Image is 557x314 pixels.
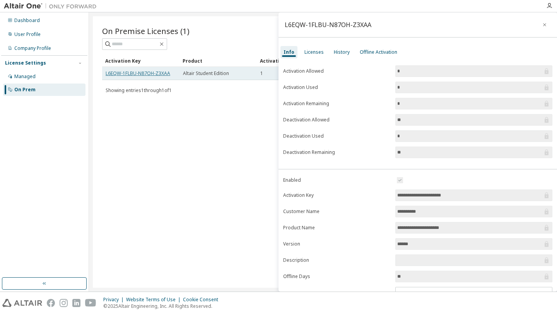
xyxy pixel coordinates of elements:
div: Info [284,49,294,55]
div: Activation Key [105,55,176,67]
div: History [334,49,350,55]
div: Privacy [103,297,126,303]
span: On Premise Licenses (1) [102,26,190,36]
p: © 2025 Altair Engineering, Inc. All Rights Reserved. [103,303,223,309]
img: Altair One [4,2,101,10]
div: License Settings [5,60,46,66]
div: Product [183,55,254,67]
div: User Profile [14,31,41,38]
div: Offline Activation [360,49,397,55]
label: Deactivation Used [283,133,391,139]
label: Deactivation Allowed [283,117,391,123]
img: altair_logo.svg [2,299,42,307]
div: Company Profile [14,45,51,51]
img: linkedin.svg [72,299,80,307]
label: Deactivation Remaining [283,149,391,155]
div: Website Terms of Use [126,297,183,303]
div: Activation Allowed [260,55,331,67]
img: facebook.svg [47,299,55,307]
div: Licenses [304,49,324,55]
label: Enabled [283,177,391,183]
img: youtube.svg [85,299,96,307]
label: Activation Key [283,192,391,198]
label: Description [283,257,391,263]
span: Showing entries 1 through 1 of 1 [106,87,172,94]
div: L6EQW-1FLBU-N87OH-Z3XAA [285,22,371,28]
label: Version [283,241,391,247]
div: Managed [14,73,36,80]
label: Activation Remaining [283,101,391,107]
span: 1 [260,70,263,77]
label: Activation Used [283,84,391,90]
div: Dashboard [14,17,40,24]
a: L6EQW-1FLBU-N87OH-Z3XAA [106,70,170,77]
img: instagram.svg [60,299,68,307]
span: Altair Student Edition [183,70,229,77]
label: Offline Days [283,273,391,280]
label: Product Name [283,225,391,231]
label: Customer Name [283,208,391,215]
div: Cookie Consent [183,297,223,303]
label: Activation Allowed [283,68,391,74]
div: On Prem [14,87,36,93]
